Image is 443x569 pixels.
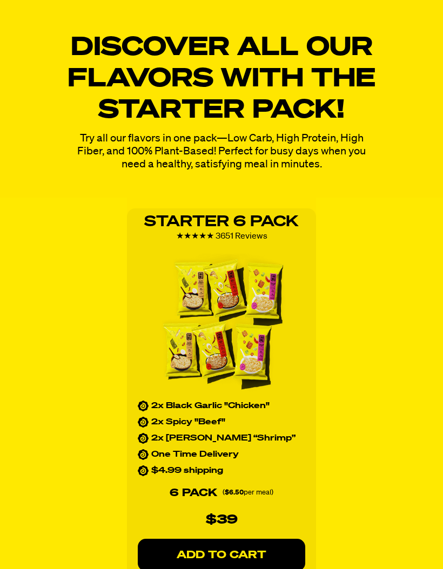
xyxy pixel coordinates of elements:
img: custom_bullet.svg [138,433,149,444]
img: custom_bullet.svg [138,449,149,460]
strong: $6.50 [225,489,244,496]
p: 6 PACK [170,484,217,502]
img: custom_bullet.svg [138,417,149,428]
p: $39 [206,510,238,530]
img: custom_bullet.svg [138,401,149,411]
div: ★★★★★ 3651 Reviews [176,230,267,243]
p: 2x Black Garlic "Chicken" [151,401,270,411]
strong: Starter 6 Pack [144,214,299,229]
p: $4.99 shipping [151,465,223,476]
p: ( per meal) [223,487,273,499]
img: Five yellow instant noodle packets with various flavor labels. [152,254,291,395]
p: 2x [PERSON_NAME] “Shrimp” [151,433,296,444]
img: custom_bullet.svg [138,465,149,476]
p: One Time Delivery [151,449,239,460]
p: ADD TO CART [159,550,284,560]
p: 2x Spicy "Beef" [151,417,225,428]
h1: Discover All Our Flavors with the Starter Pack! [66,32,377,126]
p: Try all our flavors in one pack—Low Carb, High Protein, High Fiber, and 100% Plant-Based! Perfect... [66,132,377,171]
